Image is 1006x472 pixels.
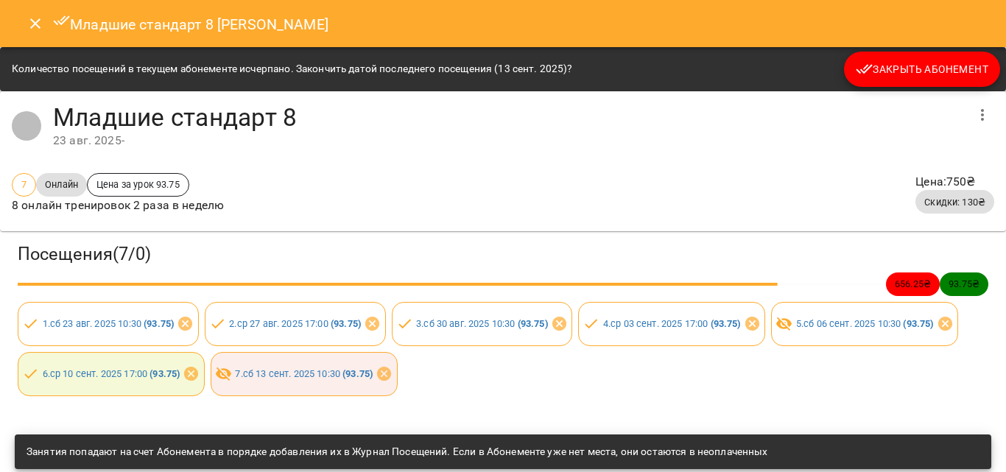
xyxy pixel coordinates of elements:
[27,439,768,465] div: Занятия попадают на счет Абонемента в порядке добавления их в Журнал Посещений. Если в Абонементе...
[229,318,361,329] a: 2.ср 27 авг. 2025 17:00 (93.75)
[43,318,175,329] a: 1.сб 23 авг. 2025 10:30 (93.75)
[342,368,373,379] b: ( 93.75 )
[13,177,35,191] span: 7
[235,368,373,379] a: 7.сб 13 сент. 2025 10:30 (93.75)
[36,177,87,191] span: Онлайн
[144,318,174,329] b: ( 93.75 )
[915,195,994,209] span: Скидки: 130₴
[331,318,361,329] b: ( 93.75 )
[18,243,988,266] h3: Посещения ( 7 / 0 )
[578,302,765,346] div: 4.ср 03 сент. 2025 17:00 (93.75)
[18,302,199,346] div: 1.сб 23 авг. 2025 10:30 (93.75)
[796,318,934,329] a: 5.сб 06 сент. 2025 10:30 (93.75)
[211,352,398,396] div: 7.сб 13 сент. 2025 10:30 (93.75)
[856,60,988,78] span: Закрыть Абонемент
[53,132,965,149] div: 23 авг. 2025 -
[53,12,328,36] h6: Младшие стандарт 8 [PERSON_NAME]
[903,318,933,329] b: ( 93.75 )
[205,302,386,346] div: 2.ср 27 авг. 2025 17:00 (93.75)
[53,103,965,132] h4: Младшие стандарт 8
[12,56,573,82] div: Количество посещений в текущем абонементе исчерпано. Закончить датой последнего посещения (13 сен...
[416,318,548,329] a: 3.сб 30 авг. 2025 10:30 (93.75)
[88,177,189,191] span: Цена за урок 93.75
[711,318,741,329] b: ( 93.75 )
[18,6,53,41] button: Close
[603,318,741,329] a: 4.ср 03 сент. 2025 17:00 (93.75)
[12,197,224,214] p: 8 онлайн тренировок 2 раза в неделю
[844,52,1000,87] button: Закрыть Абонемент
[18,352,205,396] div: 6.ср 10 сент. 2025 17:00 (93.75)
[886,277,940,291] span: 656.25 ₴
[940,277,988,291] span: 93.75 ₴
[518,318,548,329] b: ( 93.75 )
[43,368,180,379] a: 6.ср 10 сент. 2025 17:00 (93.75)
[915,173,994,191] p: Цена : 750 ₴
[150,368,180,379] b: ( 93.75 )
[392,302,573,346] div: 3.сб 30 авг. 2025 10:30 (93.75)
[771,302,958,346] div: 5.сб 06 сент. 2025 10:30 (93.75)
